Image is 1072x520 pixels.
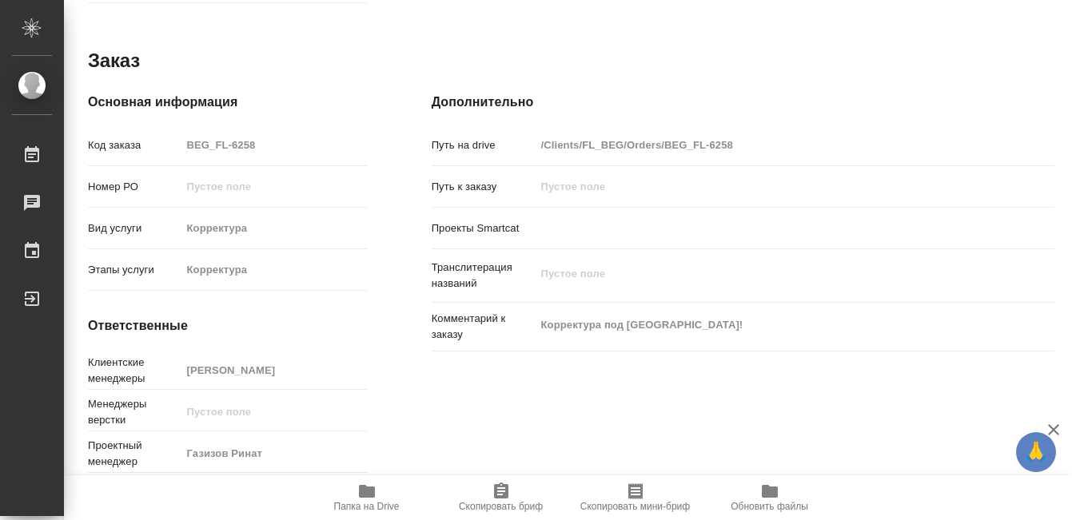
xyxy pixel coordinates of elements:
input: Пустое поле [536,175,1002,198]
span: Папка на Drive [334,501,400,512]
button: Папка на Drive [300,475,434,520]
span: Обновить файлы [731,501,808,512]
input: Пустое поле [181,133,368,157]
span: 🙏 [1022,435,1050,469]
h4: Ответственные [88,316,368,335]
button: Обновить файлы [703,475,837,520]
input: Пустое поле [536,133,1002,157]
input: Пустое поле [181,258,368,281]
button: 🙏 [1016,432,1056,472]
p: Комментарий к заказу [432,311,536,343]
p: Менеджеры верстки [88,396,181,428]
p: Код заказа [88,137,181,153]
button: Скопировать бриф [434,475,568,520]
p: Проекты Smartcat [432,220,536,236]
p: Этапы услуги [88,262,181,278]
h4: Основная информация [88,93,368,112]
button: Скопировать мини-бриф [568,475,703,520]
h2: Заказ [88,48,140,73]
h4: Дополнительно [432,93,1054,112]
span: Скопировать мини-бриф [580,501,690,512]
input: Пустое поле [181,175,368,198]
p: Транслитерация названий [432,260,536,292]
p: Проектный менеджер [88,438,181,470]
p: Вид услуги [88,220,181,236]
p: Клиентские менеджеры [88,355,181,387]
textarea: Корректура под [GEOGRAPHIC_DATA]! [536,312,1002,339]
span: Скопировать бриф [459,501,543,512]
p: Номер РО [88,179,181,195]
input: Пустое поле [181,216,368,240]
p: Путь на drive [432,137,536,153]
input: Пустое поле [181,359,368,382]
p: Путь к заказу [432,179,536,195]
input: Пустое поле [181,442,368,465]
input: Пустое поле [181,400,368,423]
